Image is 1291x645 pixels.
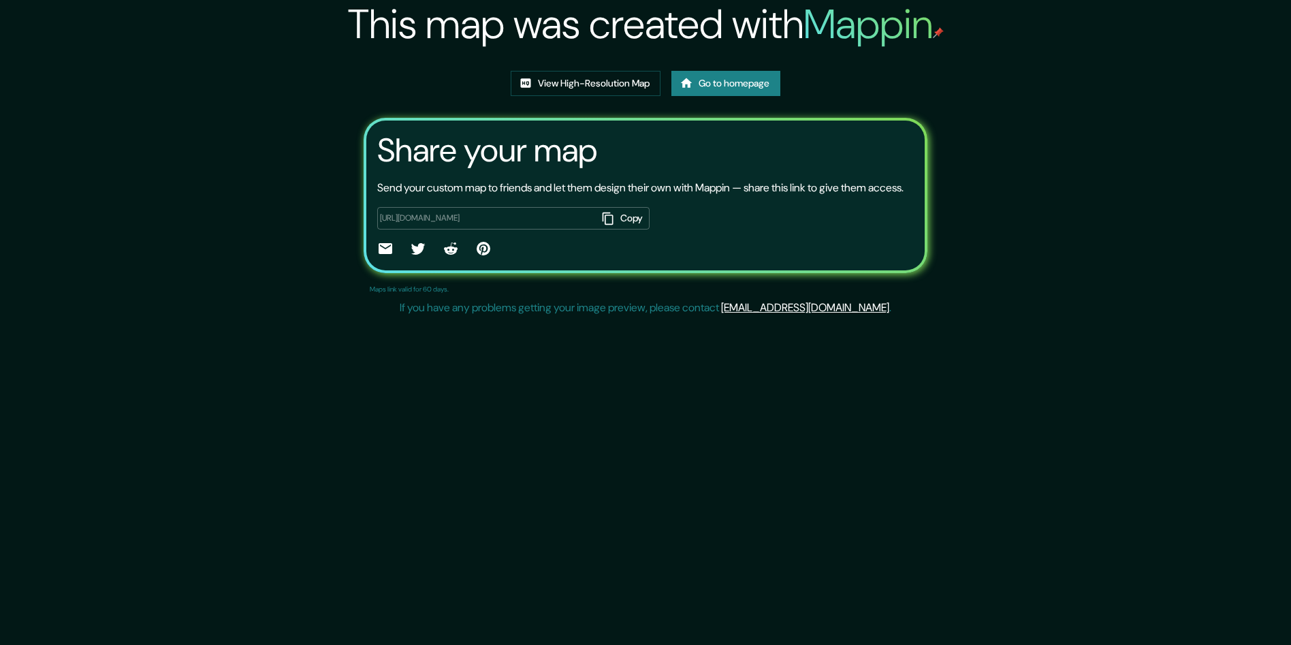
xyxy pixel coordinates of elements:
p: If you have any problems getting your image preview, please contact . [400,300,891,316]
a: View High-Resolution Map [511,71,660,96]
h3: Share your map [377,131,597,170]
p: Send your custom map to friends and let them design their own with Mappin — share this link to gi... [377,180,904,196]
img: mappin-pin [933,27,944,38]
button: Copy [596,207,650,230]
a: [EMAIL_ADDRESS][DOMAIN_NAME] [721,300,889,315]
a: Go to homepage [671,71,780,96]
p: Maps link valid for 60 days. [370,284,449,294]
